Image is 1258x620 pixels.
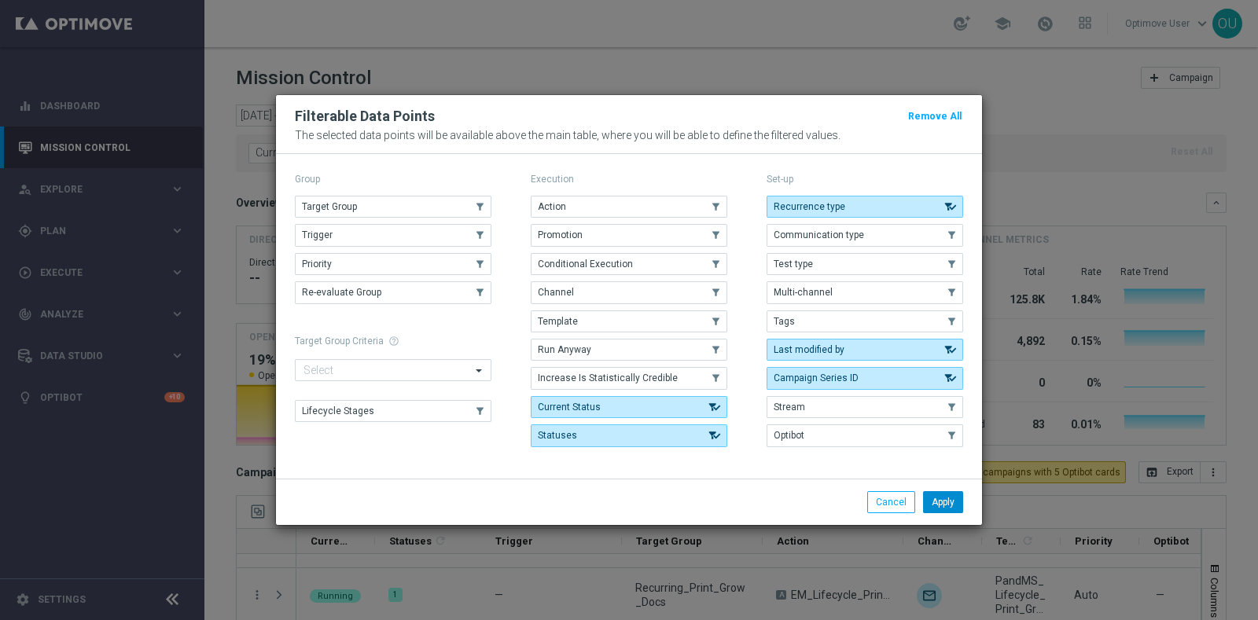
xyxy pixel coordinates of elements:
button: Optibot [767,424,963,446]
p: The selected data points will be available above the main table, where you will be able to define... [295,129,963,141]
span: Tags [774,316,795,327]
span: Promotion [538,229,583,240]
p: Execution [531,173,727,185]
p: Set-up [767,173,963,185]
span: Multi-channel [774,287,833,298]
button: Run Anyway [531,339,727,361]
span: Re-evaluate Group [302,287,381,298]
button: Promotion [531,224,727,246]
span: Priority [302,259,332,270]
span: Statuses [538,430,577,441]
button: Re-evaluate Group [295,281,491,303]
button: Template [531,310,727,332]
button: Communication type [767,224,963,246]
button: Tags [767,310,963,332]
span: Optibot [774,430,804,441]
span: Lifecycle Stages [302,405,374,416]
button: Statuses [531,424,727,446]
span: Communication type [774,229,864,240]
button: Stream [767,396,963,418]
button: Recurrence type [767,196,963,218]
span: Recurrence type [774,201,845,212]
button: Campaign Series ID [767,367,963,389]
button: Priority [295,253,491,275]
p: Group [295,173,491,185]
span: Campaign Series ID [774,372,859,383]
h1: Target Group Criteria [295,336,491,347]
span: help_outline [388,336,399,347]
span: Increase Is Statistically Credible [538,372,678,383]
button: Action [531,196,727,218]
span: Run Anyway [538,344,591,355]
button: Lifecycle Stages [295,400,491,422]
button: Target Group [295,196,491,218]
button: Trigger [295,224,491,246]
button: Channel [531,281,727,303]
h2: Filterable Data Points [295,107,435,126]
span: Last modified by [774,344,844,355]
span: Trigger [302,229,333,240]
button: Apply [923,491,963,513]
button: Current Status [531,396,727,418]
button: Remove All [907,108,963,125]
button: Last modified by [767,339,963,361]
button: Multi-channel [767,281,963,303]
span: Stream [774,402,805,413]
span: Template [538,316,578,327]
span: Channel [538,287,574,298]
span: Conditional Execution [538,259,633,270]
span: Test type [774,259,813,270]
span: Action [538,201,566,212]
button: Test type [767,253,963,275]
button: Increase Is Statistically Credible [531,367,727,389]
span: Target Group [302,201,357,212]
button: Cancel [867,491,915,513]
span: Current Status [538,402,601,413]
button: Conditional Execution [531,253,727,275]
